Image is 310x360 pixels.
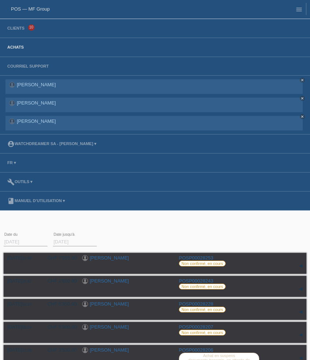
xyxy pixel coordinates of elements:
a: POSP00028253 [179,255,213,261]
span: 10 [28,24,35,31]
i: book [7,197,15,205]
div: CHF 3'530.00 [42,347,77,353]
div: CHF 7'955.00 [42,255,77,261]
a: [PERSON_NAME] [90,255,129,261]
a: POSP00028243 [179,278,213,284]
a: [PERSON_NAME] [17,118,56,124]
i: close [301,78,304,82]
a: [PERSON_NAME] [90,278,129,284]
a: buildOutils ▾ [4,179,36,184]
i: menu [295,6,303,13]
span: 16:10 [22,302,31,306]
a: close [300,96,305,101]
a: [PERSON_NAME] [17,82,56,87]
i: close [301,96,304,100]
a: Clients [4,26,28,30]
label: Non confirmé, en cours [179,261,226,266]
span: 05:24 [22,325,31,329]
a: [PERSON_NAME] [17,100,56,106]
a: POS — MF Group [11,6,50,12]
span: 21:28 [22,348,31,352]
label: Non confirmé, en cours [179,284,226,289]
a: FR ▾ [4,160,20,165]
a: close [300,77,305,83]
i: build [7,178,15,186]
div: étendre/coller [295,284,306,295]
a: POSP00028207 [179,324,213,330]
a: [PERSON_NAME] [90,347,129,353]
a: [PERSON_NAME] [90,301,129,307]
i: close [301,115,304,118]
div: [DATE] [7,255,37,261]
label: Non confirmé, en cours [179,330,226,336]
div: étendre/coller [295,307,306,318]
div: [DATE] [7,301,37,307]
label: Non confirmé, en cours [179,307,226,312]
a: Achats [4,45,27,49]
span: 10:48 [22,256,31,260]
span: 20:42 [22,279,31,283]
a: close [300,114,305,119]
div: CHF 5'350.00 [42,301,77,307]
div: étendre/coller [295,330,306,341]
a: bookManuel d’utilisation ▾ [4,198,69,203]
div: [DATE] [7,347,37,353]
div: [DATE] [7,278,37,284]
a: account_circleWatchdreamer SA - [PERSON_NAME] ▾ [4,141,100,146]
div: étendre/coller [295,261,306,272]
div: CHF 2'600.00 [42,278,77,284]
a: POSP00028228 [179,301,213,307]
a: menu [292,7,306,11]
a: [PERSON_NAME] [90,324,129,330]
div: [DATE] [7,324,37,330]
a: POSP00028206 [179,347,213,353]
div: CHF 5'900.00 [42,324,77,330]
a: Courriel Support [4,64,52,68]
i: account_circle [7,140,15,148]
